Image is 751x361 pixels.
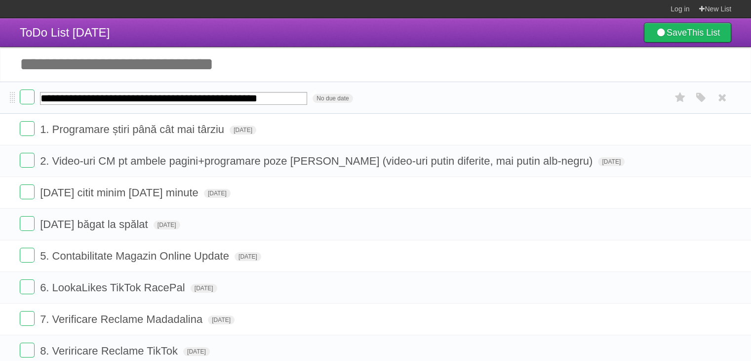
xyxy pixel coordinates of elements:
[20,311,35,326] label: Done
[20,90,35,104] label: Done
[20,121,35,136] label: Done
[20,26,110,39] span: ToDo List [DATE]
[687,28,720,38] b: This List
[20,153,35,168] label: Done
[40,218,151,230] span: [DATE] băgat la spălat
[40,345,180,357] span: 8. Veriricare Reclame TikTok
[671,90,690,106] label: Star task
[40,123,227,135] span: 1. Programare știri până cât mai târziu
[40,186,201,199] span: [DATE] citit minim [DATE] minute
[40,313,205,325] span: 7. Verificare Reclame Madadalina
[183,347,210,356] span: [DATE]
[20,184,35,199] label: Done
[598,157,625,166] span: [DATE]
[20,216,35,231] label: Done
[20,343,35,358] label: Done
[230,126,256,135] span: [DATE]
[204,189,231,198] span: [DATE]
[208,316,235,324] span: [DATE]
[20,248,35,263] label: Done
[191,284,217,293] span: [DATE]
[644,23,731,43] a: SaveThis List
[40,155,595,167] span: 2. Video-uri CM pt ambele pagini+programare poze [PERSON_NAME] (video-uri putin diferite, mai put...
[40,281,188,294] span: 6. LookaLikes TikTok RacePal
[40,250,232,262] span: 5. Contabilitate Magazin Online Update
[20,279,35,294] label: Done
[235,252,261,261] span: [DATE]
[154,221,180,229] span: [DATE]
[313,94,353,103] span: No due date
